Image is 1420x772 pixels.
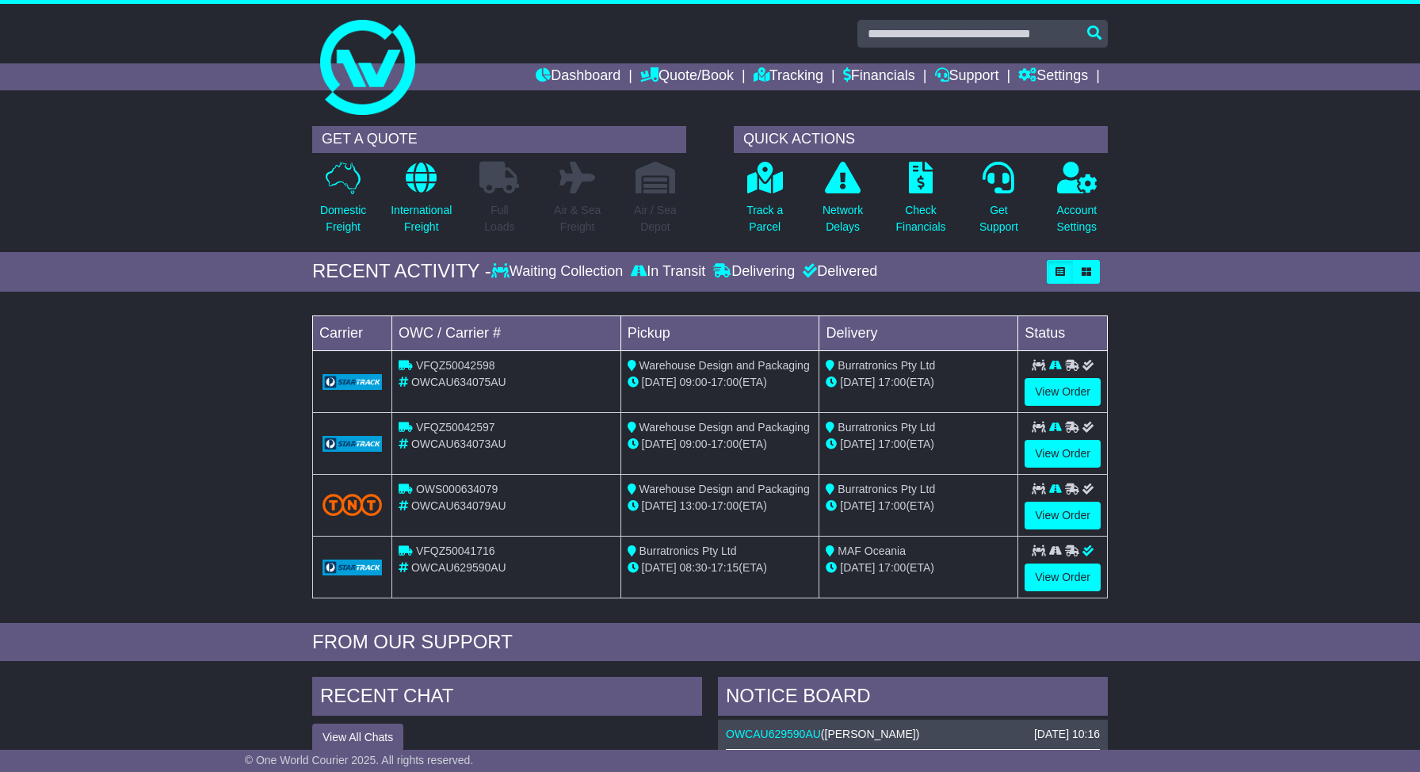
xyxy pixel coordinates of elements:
p: Full Loads [479,202,519,235]
div: RECENT ACTIVITY - [312,260,491,283]
a: AccountSettings [1056,161,1098,244]
a: Dashboard [536,63,620,90]
div: Delivering [709,263,799,281]
a: CheckFinancials [895,161,947,244]
div: NOTICE BOARD [718,677,1108,720]
span: 09:00 [680,376,708,388]
span: OWCAU629590AU [411,561,506,574]
span: 17:00 [878,376,906,388]
span: [DATE] [642,499,677,512]
div: - (ETA) [628,436,813,453]
span: 09:00 [680,438,708,450]
a: View Order [1025,564,1101,591]
span: VFQZ50041716 [416,545,495,557]
span: [DATE] [840,376,875,388]
div: GET A QUOTE [312,126,686,153]
span: MAF Oceania [838,545,906,557]
p: Get Support [979,202,1018,235]
img: TNT_Domestic.png [323,494,382,515]
span: [DATE] [642,561,677,574]
span: OWS000634079 [416,483,498,495]
div: Waiting Collection [491,263,627,281]
p: International Freight [391,202,452,235]
span: VFQZ50042598 [416,359,495,372]
a: Settings [1018,63,1088,90]
span: Burratronics Pty Ltd [838,483,935,495]
span: [DATE] [840,561,875,574]
img: GetCarrierServiceLogo [323,436,382,452]
div: In Transit [627,263,709,281]
span: 17:15 [711,561,739,574]
a: Tracking [754,63,823,90]
span: 17:00 [878,438,906,450]
span: Warehouse Design and Packaging [639,359,810,372]
a: InternationalFreight [390,161,452,244]
span: Burratronics Pty Ltd [639,545,737,557]
div: (ETA) [826,374,1011,391]
span: [DATE] [840,438,875,450]
div: (ETA) [826,436,1011,453]
div: RECENT CHAT [312,677,702,720]
a: Support [935,63,999,90]
a: DomesticFreight [319,161,367,244]
span: 13:00 [680,499,708,512]
div: ( ) [726,728,1100,741]
img: GetCarrierServiceLogo [323,374,382,390]
td: Delivery [819,315,1018,350]
div: (ETA) [826,498,1011,514]
span: [DATE] [840,499,875,512]
span: OWCAU634075AU [411,376,506,388]
button: View All Chats [312,724,403,751]
a: Financials [843,63,915,90]
span: [DATE] [642,438,677,450]
div: QUICK ACTIONS [734,126,1108,153]
span: Warehouse Design and Packaging [639,483,810,495]
span: 17:00 [878,499,906,512]
a: View Order [1025,440,1101,468]
p: Air & Sea Freight [554,202,601,235]
span: Burratronics Pty Ltd [838,421,935,434]
img: GetCarrierServiceLogo [323,560,382,575]
p: Account Settings [1057,202,1097,235]
span: 17:00 [711,499,739,512]
td: Pickup [620,315,819,350]
span: VFQZ50042597 [416,421,495,434]
span: OWCAU634079AU [411,499,506,512]
div: FROM OUR SUPPORT [312,631,1108,654]
span: Burratronics Pty Ltd [838,359,935,372]
span: 17:00 [711,376,739,388]
div: - (ETA) [628,560,813,576]
span: © One World Courier 2025. All rights reserved. [245,754,474,766]
a: View Order [1025,378,1101,406]
p: Air / Sea Depot [634,202,677,235]
p: Domestic Freight [320,202,366,235]
span: [DATE] [642,376,677,388]
td: Carrier [313,315,392,350]
div: - (ETA) [628,498,813,514]
a: NetworkDelays [822,161,864,244]
span: 08:30 [680,561,708,574]
span: [PERSON_NAME] [825,728,916,740]
span: 17:00 [878,561,906,574]
div: (ETA) [826,560,1011,576]
div: - (ETA) [628,374,813,391]
a: OWCAU629590AU [726,728,821,740]
td: Status [1018,315,1108,350]
a: GetSupport [979,161,1019,244]
p: Network Delays [823,202,863,235]
div: Delivered [799,263,877,281]
div: [DATE] 10:16 [1034,728,1100,741]
span: Warehouse Design and Packaging [639,421,810,434]
p: Check Financials [896,202,946,235]
a: Track aParcel [746,161,784,244]
span: OWCAU634073AU [411,438,506,450]
a: Quote/Book [640,63,734,90]
p: Track a Parcel [746,202,783,235]
a: View Order [1025,502,1101,529]
span: 17:00 [711,438,739,450]
td: OWC / Carrier # [392,315,621,350]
